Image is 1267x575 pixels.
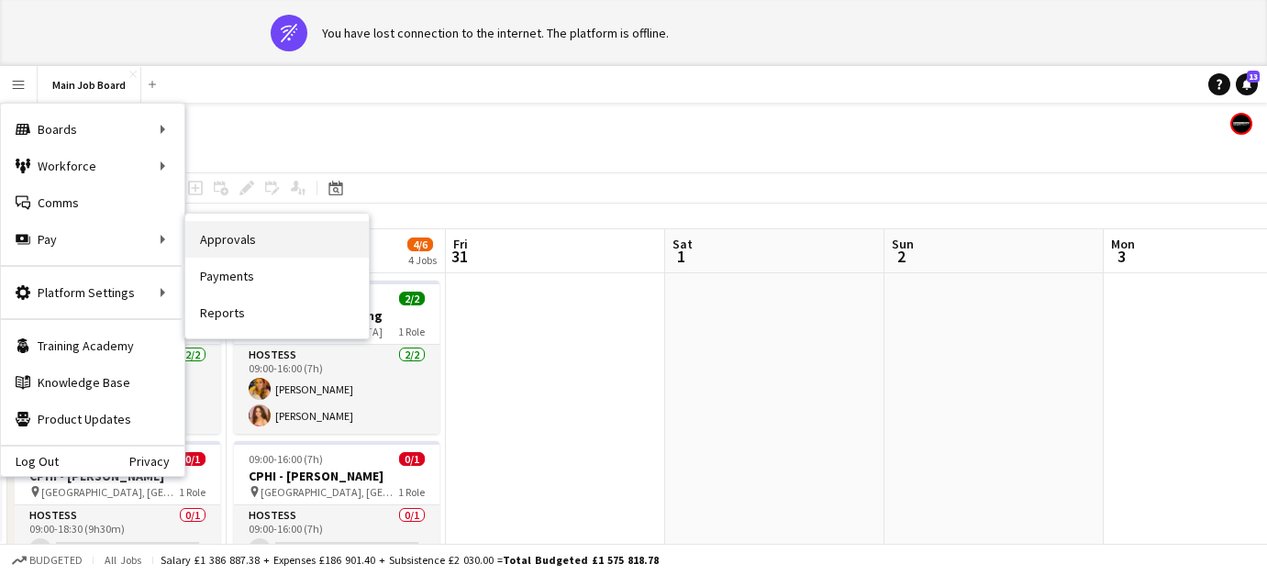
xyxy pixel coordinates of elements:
a: Knowledge Base [1,364,184,401]
span: [GEOGRAPHIC_DATA], [GEOGRAPHIC_DATA] [261,485,398,499]
app-card-role: Hostess2/209:00-16:00 (7h)[PERSON_NAME][PERSON_NAME] [234,345,439,434]
span: 2 [889,246,914,267]
app-job-card: 09:00-16:00 (7h)2/2Advanced Engineering NEC [GEOGRAPHIC_DATA]1 RoleHostess2/209:00-16:00 (7h)[PER... [234,281,439,434]
span: Fri [453,236,468,252]
a: Training Academy [1,327,184,364]
div: Workforce [1,148,184,184]
span: 0/1 [180,452,206,466]
span: Sun [892,236,914,252]
div: Platform Settings [1,274,184,311]
a: Payments [185,258,369,294]
span: 1 Role [398,485,425,499]
app-user-avatar: experience staff [1230,113,1252,135]
h3: CPHI - [PERSON_NAME] [234,468,439,484]
span: 0/1 [399,452,425,466]
app-job-card: 09:00-16:00 (7h)0/1CPHI - [PERSON_NAME] [GEOGRAPHIC_DATA], [GEOGRAPHIC_DATA]1 RoleHostess0/109:00... [234,441,439,568]
span: All jobs [101,553,145,567]
app-job-card: 09:00-18:30 (9h30m)0/1CPHI - [PERSON_NAME] [GEOGRAPHIC_DATA], [GEOGRAPHIC_DATA]1 RoleHostess0/109... [15,441,220,568]
span: Sat [672,236,693,252]
a: 13 [1236,73,1258,95]
span: 1 Role [398,325,425,338]
a: Log Out [1,454,59,469]
div: Salary £1 386 887.38 + Expenses £186 901.40 + Subsistence £2 030.00 = [161,553,659,567]
button: Budgeted [9,550,85,570]
span: 31 [450,246,468,267]
app-card-role: Hostess0/109:00-18:30 (9h30m) [15,505,220,568]
div: You have lost connection to the internet. The platform is offline. [322,25,669,41]
div: Boards [1,111,184,148]
a: Reports [185,294,369,331]
a: Privacy [129,454,184,469]
div: Pay [1,221,184,258]
span: Budgeted [29,554,83,567]
div: 4 Jobs [408,253,437,267]
span: 1 [670,246,693,267]
span: Total Budgeted £1 575 818.78 [503,553,659,567]
a: Product Updates [1,401,184,437]
a: Comms [1,184,184,221]
span: Mon [1111,236,1135,252]
span: 13 [1247,71,1260,83]
span: 1 Role [179,485,206,499]
span: 3 [1108,246,1135,267]
app-card-role: Hostess0/109:00-16:00 (7h) [234,505,439,568]
button: Main Job Board [38,67,141,103]
span: 09:00-16:00 (7h) [249,452,323,466]
span: 2/2 [399,292,425,305]
a: Approvals [185,221,369,258]
span: [GEOGRAPHIC_DATA], [GEOGRAPHIC_DATA] [41,485,179,499]
span: 4/6 [407,238,433,251]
